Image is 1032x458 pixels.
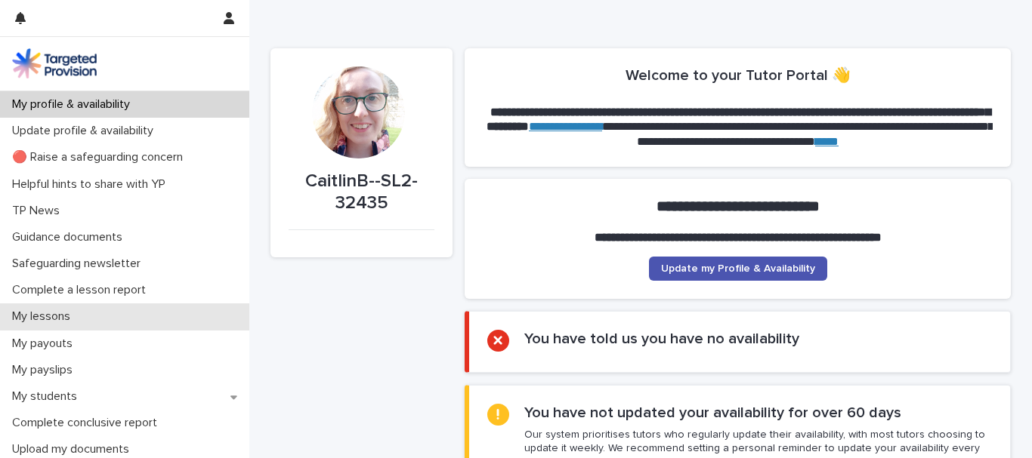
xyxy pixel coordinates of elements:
p: My students [6,389,89,404]
h2: Welcome to your Tutor Portal 👋 [626,66,851,85]
p: Complete a lesson report [6,283,158,297]
p: My payslips [6,363,85,377]
p: My profile & availability [6,97,142,112]
p: Guidance documents [6,230,134,244]
h2: You have told us you have no availability [524,330,799,348]
p: TP News [6,204,72,218]
a: Update my Profile & Availability [649,257,827,281]
p: Update profile & availability [6,124,165,138]
p: 🔴 Raise a safeguarding concern [6,150,195,164]
p: Complete conclusive report [6,416,169,430]
img: M5nRWzHhSzIhMunXDL62 [12,48,97,78]
p: Upload my documents [6,442,141,456]
span: Update my Profile & Availability [661,263,815,274]
h2: You have not updated your availability for over 60 days [524,404,901,422]
p: My payouts [6,337,85,351]
p: CaitlinB--SL2-32435 [289,171,434,214]
p: Safeguarding newsletter [6,257,153,271]
p: Helpful hints to share with YP [6,177,178,192]
p: My lessons [6,309,82,324]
